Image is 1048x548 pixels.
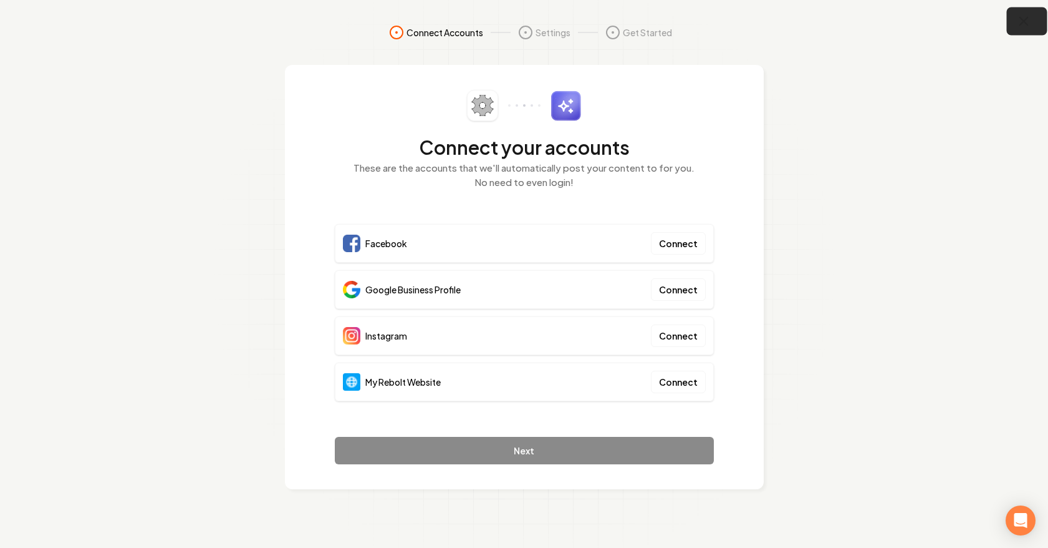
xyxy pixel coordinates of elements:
img: Facebook [343,235,360,252]
div: Open Intercom Messenger [1006,506,1036,536]
span: Instagram [365,330,407,342]
span: My Rebolt Website [365,376,441,388]
img: connector-dots.svg [508,104,541,107]
span: Connect Accounts [406,26,483,39]
span: Google Business Profile [365,283,461,296]
button: Connect [651,278,706,301]
span: Facebook [365,237,407,250]
img: sparkles.svg [550,91,581,121]
img: Website [343,373,360,391]
button: Connect [651,325,706,347]
button: Connect [651,371,706,393]
h2: Connect your accounts [335,136,714,159]
button: Connect [651,232,706,255]
span: Get Started [623,26,672,39]
span: Settings [536,26,570,39]
img: Google [343,281,360,298]
p: These are the accounts that we'll automatically post your content to for you. No need to even login! [335,161,714,189]
img: Instagram [343,327,360,345]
